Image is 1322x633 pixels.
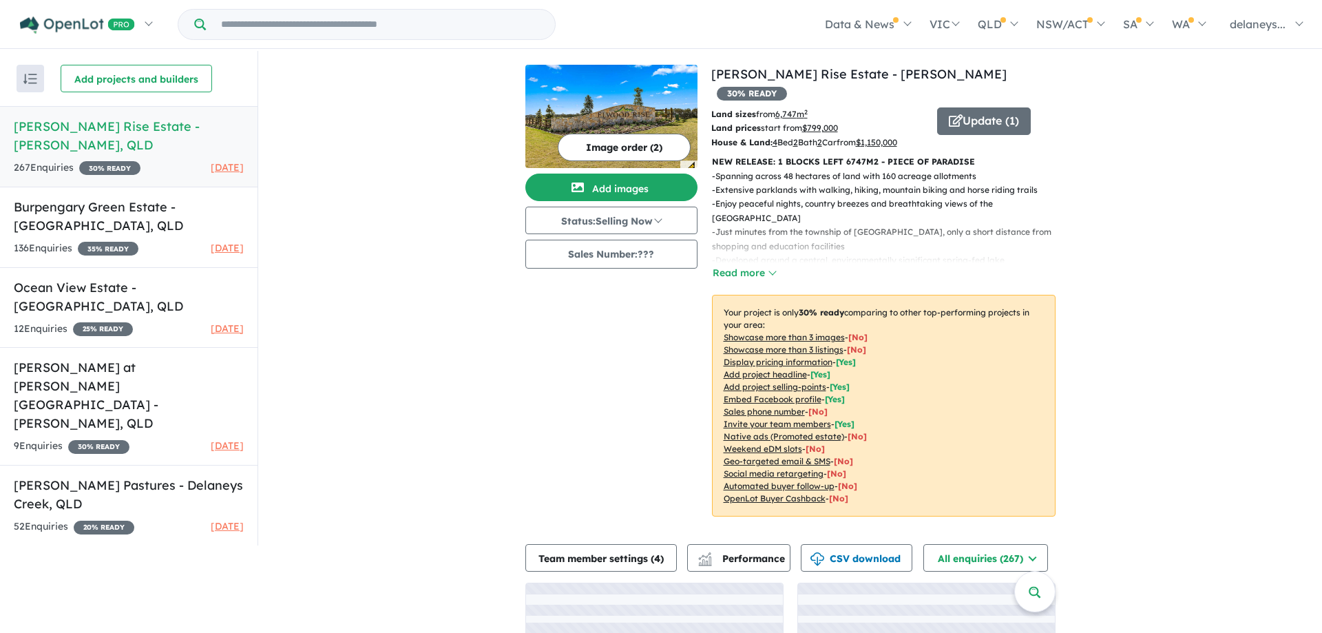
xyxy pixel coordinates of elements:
span: [No] [838,481,857,491]
b: 30 % ready [799,307,844,318]
h5: [PERSON_NAME] Pastures - Delaneys Creek , QLD [14,476,244,513]
button: Add projects and builders [61,65,212,92]
u: OpenLot Buyer Cashback [724,493,826,504]
button: Read more [712,265,777,281]
button: Add images [525,174,697,201]
u: $ 799,000 [802,123,838,133]
div: 267 Enquir ies [14,160,140,176]
span: [ Yes ] [835,419,854,429]
u: Display pricing information [724,357,832,367]
div: 136 Enquir ies [14,240,138,257]
img: line-chart.svg [698,552,711,560]
span: [No] [848,431,867,442]
img: bar-chart.svg [698,557,712,565]
u: 6,747 m [775,109,808,119]
b: House & Land: [711,137,773,147]
button: Image order (2) [558,134,691,161]
img: Openlot PRO Logo White [20,17,135,34]
span: [ No ] [847,344,866,355]
u: Automated buyer follow-up [724,481,835,491]
b: Land prices [711,123,761,133]
span: [DATE] [211,520,244,532]
span: [ Yes ] [830,382,850,392]
span: 20 % READY [74,521,134,535]
u: Geo-targeted email & SMS [724,456,830,466]
img: download icon [810,552,824,566]
u: Social media retargeting [724,468,823,479]
button: CSV download [801,544,912,572]
p: - Spanning across 48 hectares of land with 160 acreage allotments [712,169,1067,183]
span: 30 % READY [68,440,129,454]
span: [No] [829,493,848,504]
div: 9 Enquir ies [14,438,129,455]
sup: 2 [804,108,808,116]
img: sort.svg [23,74,37,84]
u: 2 [817,137,822,147]
u: Invite your team members [724,419,831,429]
h5: [PERSON_NAME] at [PERSON_NAME][GEOGRAPHIC_DATA] - [PERSON_NAME] , QLD [14,358,244,433]
h5: Burpengary Green Estate - [GEOGRAPHIC_DATA] , QLD [14,198,244,235]
div: 52 Enquir ies [14,519,134,535]
u: 2 [793,137,798,147]
button: Sales Number:??? [525,240,697,269]
span: [ Yes ] [836,357,856,367]
b: Land sizes [711,109,756,119]
p: Bed Bath Car from [711,136,927,149]
h5: [PERSON_NAME] Rise Estate - [PERSON_NAME] , QLD [14,117,244,154]
button: Team member settings (4) [525,544,677,572]
span: [ Yes ] [810,369,830,380]
u: Sales phone number [724,406,805,417]
button: Update (1) [937,107,1031,135]
p: Your project is only comparing to other top-performing projects in your area: - - - - - - - - - -... [712,295,1056,517]
p: from [711,107,927,121]
span: delaneys... [1230,17,1286,31]
span: 35 % READY [78,242,138,256]
span: [No] [806,444,825,454]
u: Embed Facebook profile [724,394,821,404]
u: Weekend eDM slots [724,444,802,454]
span: 4 [654,552,660,565]
p: - Just minutes from the township of [GEOGRAPHIC_DATA], only a short distance from shopping and ed... [712,225,1067,253]
p: - Developed around a central, environmentally significant spring-fed lake [712,253,1067,267]
span: [DATE] [211,439,244,452]
span: [No] [827,468,846,479]
img: Elwood Rise Estate - D'Aguilar [525,65,697,168]
span: 30 % READY [79,161,140,175]
span: [DATE] [211,322,244,335]
button: All enquiries (267) [923,544,1048,572]
p: - Extensive parklands with walking, hiking, mountain biking and horse riding trails [712,183,1067,197]
u: Add project selling-points [724,382,826,392]
span: 25 % READY [73,322,133,336]
span: [No] [834,456,853,466]
span: [ Yes ] [825,394,845,404]
h5: Ocean View Estate - [GEOGRAPHIC_DATA] , QLD [14,278,244,315]
button: Status:Selling Now [525,207,697,234]
span: [DATE] [211,242,244,254]
u: 4 [773,137,777,147]
u: $ 1,150,000 [856,137,897,147]
span: 30 % READY [717,87,787,101]
p: - Enjoy peaceful nights, country breezes and breathtaking views of the [GEOGRAPHIC_DATA] [712,197,1067,225]
u: Showcase more than 3 images [724,332,845,342]
div: 12 Enquir ies [14,321,133,338]
span: [ No ] [848,332,868,342]
span: [ No ] [808,406,828,417]
u: Showcase more than 3 listings [724,344,843,355]
a: [PERSON_NAME] Rise Estate - [PERSON_NAME] [711,66,1007,82]
span: Performance [700,552,785,565]
u: Native ads (Promoted estate) [724,431,844,442]
input: Try estate name, suburb, builder or developer [209,10,552,39]
span: [DATE] [211,161,244,174]
p: NEW RELEASE: 1 BLOCKS LEFT 6747M2 - PIECE OF PARADISE [712,155,1056,169]
u: Add project headline [724,369,807,380]
p: start from [711,121,927,135]
button: Performance [687,544,790,572]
